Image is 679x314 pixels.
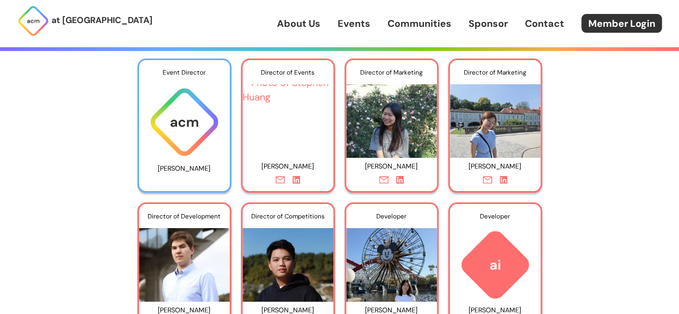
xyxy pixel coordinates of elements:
img: Photo of Kate Wang [346,220,437,302]
img: ACM Logo [17,5,49,37]
a: Sponsor [469,17,508,31]
p: [PERSON_NAME] [351,158,432,175]
img: ACM logo [139,85,230,159]
div: Developer [450,204,541,229]
div: Director of Competitions [243,204,333,229]
img: Photo of Samuel Lee [243,220,333,302]
img: ACM logo [450,228,541,302]
a: About Us [277,17,320,31]
a: Contact [525,17,564,31]
div: Director of Marketing [450,60,541,85]
div: Developer [346,204,437,229]
div: Event Director [139,60,230,85]
a: Events [338,17,370,31]
img: Photo of Phoebe Ng [346,76,437,158]
p: at [GEOGRAPHIC_DATA] [52,13,152,27]
a: Communities [388,17,451,31]
a: at [GEOGRAPHIC_DATA] [17,5,152,37]
p: [PERSON_NAME] [455,158,536,175]
img: Photo of Scott Semtner [139,220,230,302]
img: Photo of Stephen Huang [243,76,333,158]
div: Director of Marketing [346,60,437,85]
div: Director of Development [139,204,230,229]
img: Photo of Zoe Chiu [450,76,541,158]
p: [PERSON_NAME] [144,160,225,176]
div: Director of Events [243,60,333,85]
a: Member Login [581,14,662,33]
p: [PERSON_NAME] [247,158,328,175]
